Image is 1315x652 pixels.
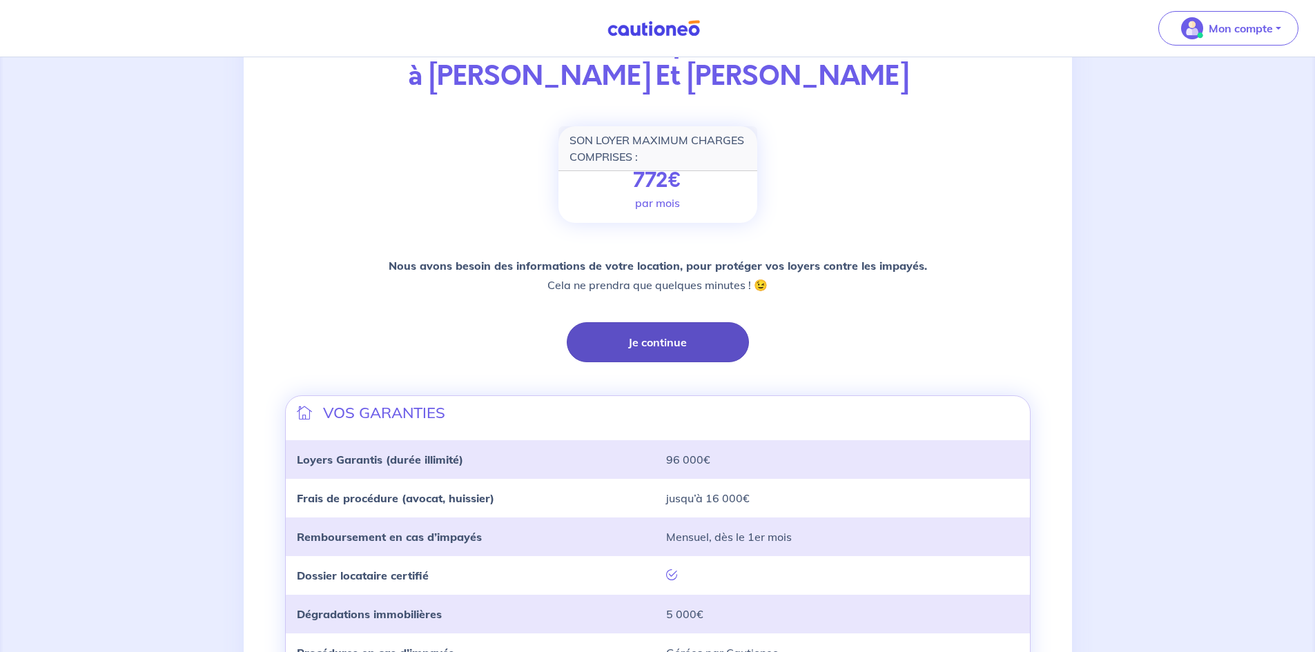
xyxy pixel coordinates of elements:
[1181,17,1203,39] img: illu_account_valid_menu.svg
[666,606,1019,622] p: 5 000€
[323,402,445,424] p: VOS GARANTIES
[567,322,749,362] button: Je continue
[635,195,680,211] p: par mois
[297,607,442,621] strong: Dégradations immobilières
[666,451,1019,468] p: 96 000€
[558,126,757,171] div: SON LOYER MAXIMUM CHARGES COMPRISES :
[633,168,682,193] p: 772
[1209,20,1273,37] p: Mon compte
[668,165,682,195] span: €
[297,453,463,466] strong: Loyers Garantis (durée illimité)
[666,528,1019,545] p: Mensuel, dès le 1er mois
[285,27,1031,93] p: Vous avez accepté de louer à [PERSON_NAME] Et [PERSON_NAME]
[297,491,494,505] strong: Frais de procédure (avocat, huissier)
[297,530,482,544] strong: Remboursement en cas d’impayés
[1158,11,1298,46] button: illu_account_valid_menu.svgMon compte
[666,490,1019,506] p: jusqu’à 16 000€
[297,569,429,582] strong: Dossier locataire certifié
[602,20,705,37] img: Cautioneo
[389,259,927,273] strong: Nous avons besoin des informations de votre location, pour protéger vos loyers contre les impayés.
[389,256,927,295] p: Cela ne prendra que quelques minutes ! 😉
